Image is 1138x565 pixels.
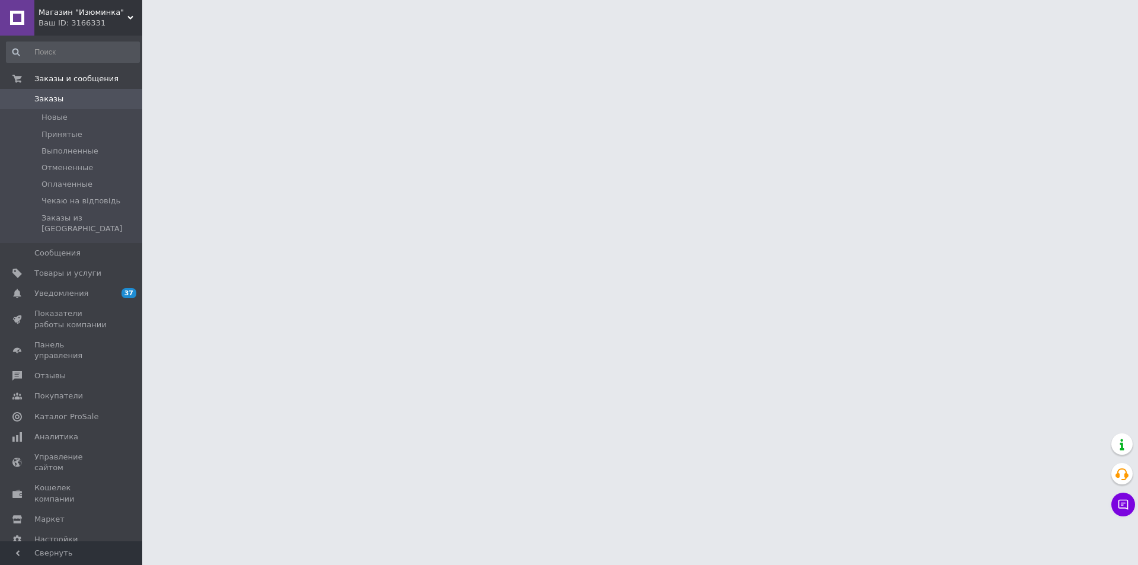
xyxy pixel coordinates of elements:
[41,162,93,173] span: Отмененные
[34,371,66,381] span: Отзывы
[6,42,140,63] input: Поиск
[34,391,83,401] span: Покупатели
[34,514,65,525] span: Маркет
[34,74,119,84] span: Заказы и сообщения
[34,340,110,361] span: Панель управления
[34,432,78,442] span: Аналитика
[41,129,82,140] span: Принятые
[34,288,88,299] span: Уведомления
[41,196,120,206] span: Чекаю на відповідь
[34,534,78,545] span: Настройки
[1111,493,1135,516] button: Чат с покупателем
[34,452,110,473] span: Управление сайтом
[34,248,81,258] span: Сообщения
[41,179,92,190] span: Оплаченные
[34,483,110,504] span: Кошелек компании
[41,146,98,157] span: Выполненные
[122,288,136,298] span: 37
[34,94,63,104] span: Заказы
[41,213,139,234] span: Заказы из [GEOGRAPHIC_DATA]
[39,7,127,18] span: Магазин "Изюминка"
[34,308,110,330] span: Показатели работы компании
[34,268,101,279] span: Товары и услуги
[34,411,98,422] span: Каталог ProSale
[39,18,142,28] div: Ваш ID: 3166331
[41,112,68,123] span: Новые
